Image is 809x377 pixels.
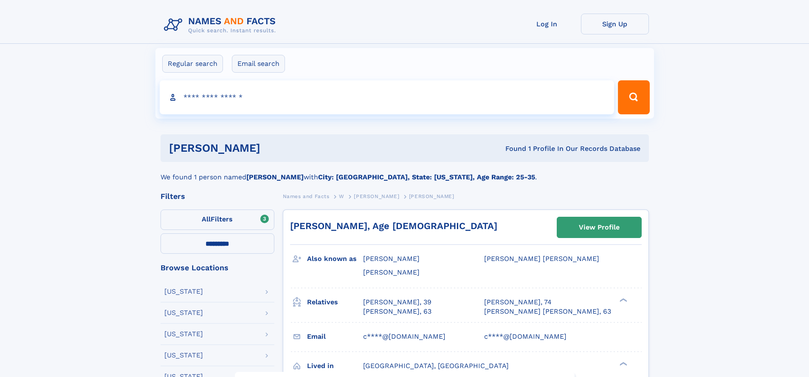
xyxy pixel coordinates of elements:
[232,55,285,73] label: Email search
[161,210,274,230] label: Filters
[162,55,223,73] label: Regular search
[290,221,497,231] a: [PERSON_NAME], Age [DEMOGRAPHIC_DATA]
[354,193,399,199] span: [PERSON_NAME]
[307,329,363,344] h3: Email
[307,295,363,309] h3: Relatives
[579,218,620,237] div: View Profile
[354,191,399,201] a: [PERSON_NAME]
[202,215,211,223] span: All
[160,80,615,114] input: search input
[363,268,420,276] span: [PERSON_NAME]
[363,255,420,263] span: [PERSON_NAME]
[363,307,431,316] a: [PERSON_NAME], 63
[164,309,203,316] div: [US_STATE]
[246,173,304,181] b: [PERSON_NAME]
[557,217,641,238] a: View Profile
[164,288,203,295] div: [US_STATE]
[513,14,581,34] a: Log In
[383,144,640,153] div: Found 1 Profile In Our Records Database
[307,359,363,373] h3: Lived in
[581,14,649,34] a: Sign Up
[363,298,431,307] a: [PERSON_NAME], 39
[409,193,454,199] span: [PERSON_NAME]
[484,307,611,316] a: [PERSON_NAME] [PERSON_NAME], 63
[169,143,383,153] h1: [PERSON_NAME]
[283,191,330,201] a: Names and Facts
[617,361,628,366] div: ❯
[307,252,363,266] h3: Also known as
[161,264,274,272] div: Browse Locations
[164,331,203,337] div: [US_STATE]
[339,193,344,199] span: W
[161,193,274,200] div: Filters
[339,191,344,201] a: W
[318,173,535,181] b: City: [GEOGRAPHIC_DATA], State: [US_STATE], Age Range: 25-35
[161,14,283,37] img: Logo Names and Facts
[363,362,509,370] span: [GEOGRAPHIC_DATA], [GEOGRAPHIC_DATA]
[161,162,649,182] div: We found 1 person named with .
[617,297,628,303] div: ❯
[484,255,599,263] span: [PERSON_NAME] [PERSON_NAME]
[484,298,552,307] a: [PERSON_NAME], 74
[164,352,203,359] div: [US_STATE]
[618,80,649,114] button: Search Button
